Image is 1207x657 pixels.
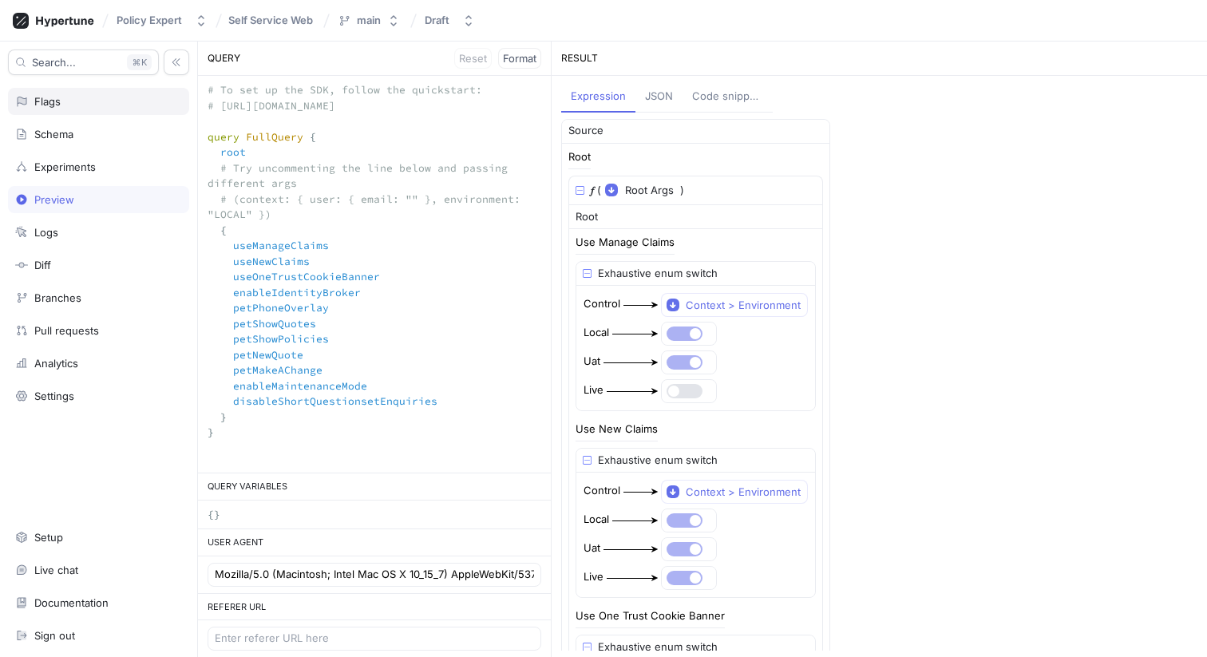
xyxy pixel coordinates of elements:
[34,226,58,239] div: Logs
[591,183,594,199] div: 𝑓
[331,7,406,34] button: main
[198,42,551,76] div: QUERY
[34,357,78,370] div: Analytics
[34,629,75,642] div: Sign out
[683,82,773,113] button: Code snippets
[498,48,541,69] button: Format
[198,529,551,556] div: USER AGENT
[198,473,551,501] div: QUERY VARIABLES
[568,152,591,162] div: Root
[34,291,81,304] div: Branches
[198,594,551,621] div: REFERER URL
[459,53,487,63] span: Reset
[418,7,481,34] button: Draft
[215,567,534,583] input: Enter user agent here
[215,631,534,647] input: Enter referer URL here
[680,183,684,199] div: )
[584,512,609,528] div: Local
[552,42,1207,76] div: RESULT
[503,53,536,63] span: Format
[645,89,673,105] div: JSON
[576,209,598,225] div: Root
[127,54,152,70] div: K
[34,259,51,271] div: Diff
[425,14,449,27] div: Draft
[8,49,159,75] button: Search...K
[34,564,78,576] div: Live chat
[117,14,182,27] div: Policy Expert
[571,89,626,105] div: Expression
[32,57,76,67] span: Search...
[34,531,63,544] div: Setup
[598,266,718,282] div: Exhaustive enum switch
[110,7,214,34] button: Policy Expert
[584,296,620,312] div: Control
[686,299,801,312] div: Context > Environment
[34,193,74,206] div: Preview
[576,424,658,434] div: Use New Claims
[584,325,609,341] div: Local
[34,95,61,108] div: Flags
[8,589,189,616] a: Documentation
[561,82,635,113] button: Expression
[454,48,492,69] button: Reset
[34,128,73,141] div: Schema
[597,183,601,199] div: (
[34,596,109,609] div: Documentation
[34,324,99,337] div: Pull requests
[661,293,808,317] button: Context > Environment
[576,611,725,621] div: Use One Trust Cookie Banner
[357,14,381,27] div: main
[661,480,808,504] button: Context > Environment
[598,453,718,469] div: Exhaustive enum switch
[625,183,674,199] span: Root Args
[576,237,675,247] div: Use Manage Claims
[584,483,620,499] div: Control
[598,639,718,655] div: Exhaustive enum switch
[198,501,551,529] textarea: {}
[584,569,603,585] div: Live
[692,89,763,105] div: Code snippets
[584,354,600,370] div: Uat
[584,382,603,398] div: Live
[34,390,74,402] div: Settings
[686,485,801,499] div: Context > Environment
[568,123,603,139] div: Source
[34,160,96,173] div: Experiments
[198,76,551,462] textarea: # To set up the SDK, follow the quickstart: # [URL][DOMAIN_NAME] query FullQuery { root # Try unc...
[584,540,600,556] div: Uat
[228,14,313,26] span: Self Service Web
[635,82,683,113] button: JSON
